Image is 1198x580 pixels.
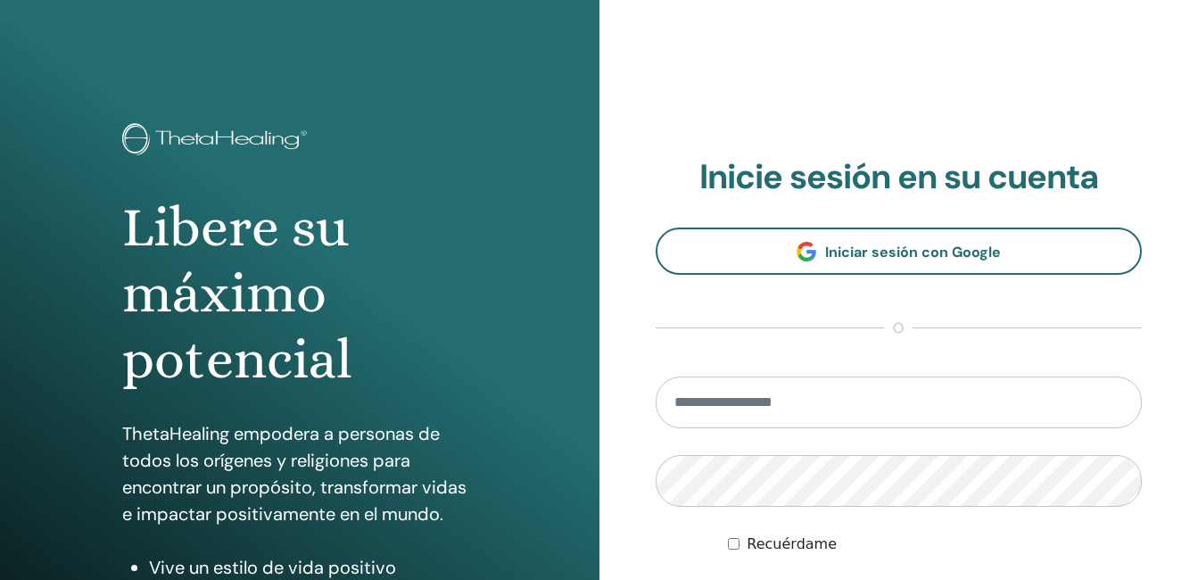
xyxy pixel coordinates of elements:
h2: Inicie sesión en su cuenta [656,157,1143,198]
div: Keep me authenticated indefinitely or until I manually logout [728,534,1142,555]
h1: Libere su máximo potencial [122,195,477,394]
p: ThetaHealing empodera a personas de todos los orígenes y religiones para encontrar un propósito, ... [122,420,477,527]
a: Iniciar sesión con Google [656,228,1143,275]
label: Recuérdame [747,534,837,555]
span: Iniciar sesión con Google [825,243,1001,261]
span: o [884,318,913,339]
